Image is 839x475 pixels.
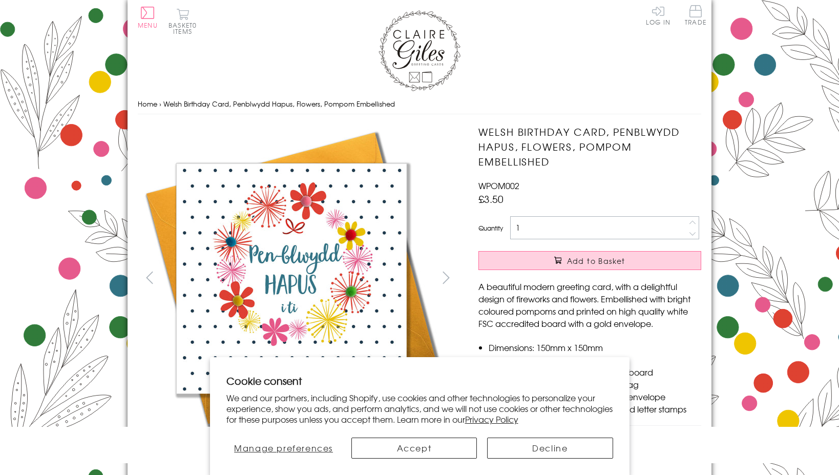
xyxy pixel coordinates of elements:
span: Add to Basket [567,256,625,266]
span: WPOM002 [478,179,519,192]
p: We and our partners, including Shopify, use cookies and other technologies to personalize your ex... [226,393,613,424]
button: Menu [138,7,158,28]
span: Welsh Birthday Card, Penblwydd Hapus, Flowers, Pompom Embellished [163,99,395,109]
button: prev [138,266,161,289]
button: Add to Basket [478,251,701,270]
a: Log In [646,5,670,25]
button: next [435,266,458,289]
li: Blank inside for your own message [489,354,701,366]
span: Manage preferences [234,442,333,454]
label: Quantity [478,223,503,233]
button: Accept [351,438,477,459]
button: Basket0 items [169,8,197,34]
img: Welsh Birthday Card, Penblwydd Hapus, Flowers, Pompom Embellished [138,125,445,432]
span: Trade [685,5,706,25]
img: Claire Giles Greetings Cards [379,10,460,91]
h2: Cookie consent [226,374,613,388]
li: Dimensions: 150mm x 150mm [489,341,701,354]
a: Home [138,99,157,109]
a: Privacy Policy [465,413,518,425]
button: Manage preferences [226,438,341,459]
p: A beautiful modern greeting card, with a delightful design of fireworks and flowers. Embellished ... [478,280,701,329]
nav: breadcrumbs [138,94,701,115]
span: › [159,99,161,109]
button: Decline [487,438,613,459]
h1: Welsh Birthday Card, Penblwydd Hapus, Flowers, Pompom Embellished [478,125,701,169]
a: Trade [685,5,706,27]
img: Welsh Birthday Card, Penblwydd Hapus, Flowers, Pompom Embellished [458,125,765,432]
span: Menu [138,20,158,30]
span: £3.50 [478,192,504,206]
span: 0 items [173,20,197,36]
